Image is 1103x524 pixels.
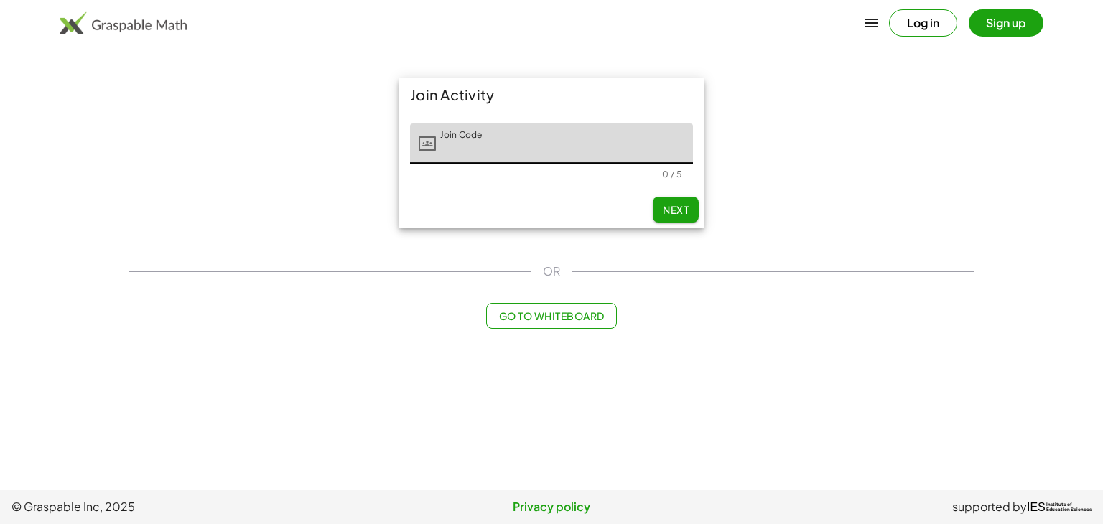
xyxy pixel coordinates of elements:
button: Next [653,197,699,223]
span: © Graspable Inc, 2025 [11,498,371,515]
button: Go to Whiteboard [486,303,616,329]
span: Institute of Education Sciences [1046,502,1092,513]
a: IESInstitute ofEducation Sciences [1027,498,1092,515]
a: Privacy policy [371,498,731,515]
span: Go to Whiteboard [498,309,604,322]
div: Join Activity [399,78,704,112]
span: Next [663,203,689,216]
span: IES [1027,500,1046,514]
div: 0 / 5 [662,169,681,179]
span: supported by [952,498,1027,515]
button: Log in [889,9,957,37]
button: Sign up [969,9,1043,37]
span: OR [543,263,560,280]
